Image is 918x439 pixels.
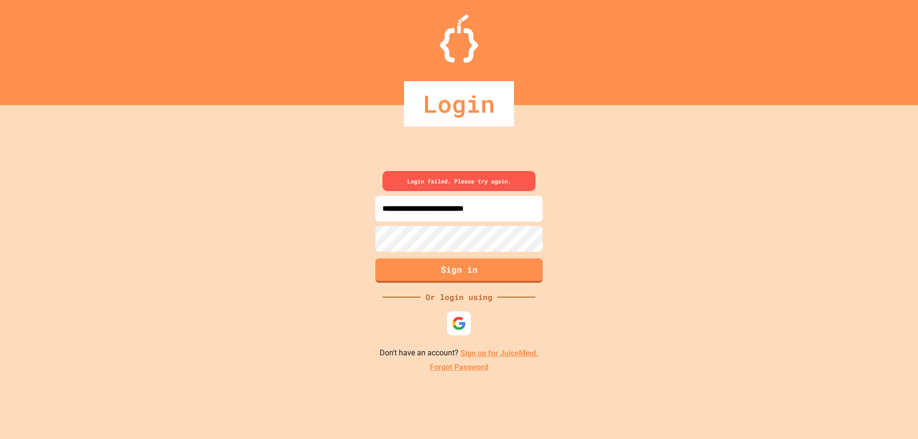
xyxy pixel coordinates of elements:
[382,171,535,191] div: Login failed. Please try again.
[380,347,538,359] p: Don't have an account?
[404,81,514,127] div: Login
[460,349,538,358] a: Sign up for JuiceMind.
[440,14,478,63] img: Logo.svg
[375,258,543,283] button: Sign in
[452,316,466,331] img: google-icon.svg
[430,362,488,373] a: Forgot Password
[421,291,497,303] div: Or login using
